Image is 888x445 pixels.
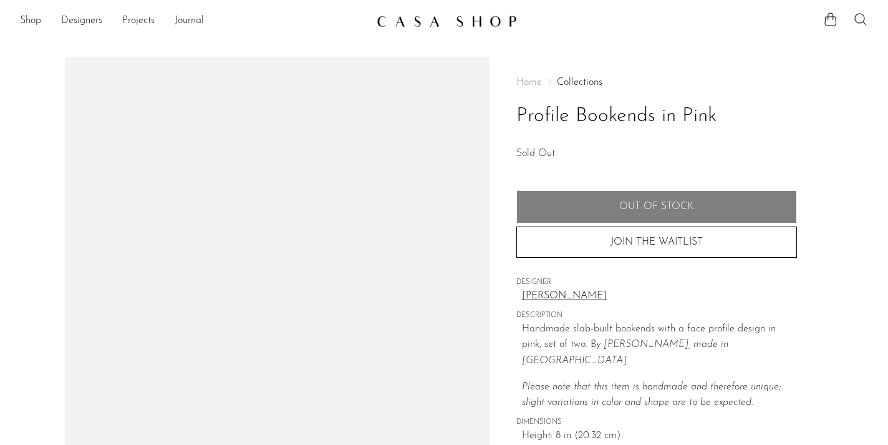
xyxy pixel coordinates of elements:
[516,310,797,321] span: DESCRIPTION
[175,13,204,29] a: Journal
[122,13,155,29] a: Projects
[522,340,728,366] em: y [PERSON_NAME], made in [GEOGRAPHIC_DATA].
[516,190,797,223] button: Add to cart
[516,100,797,132] h1: Profile Bookends in Pink
[516,227,797,258] button: JOIN THE WAITLIST
[619,201,693,213] span: Out of stock
[522,288,797,305] a: [PERSON_NAME]
[557,77,602,87] a: Collections
[20,11,367,32] ul: NEW HEADER MENU
[516,77,797,87] nav: Breadcrumbs
[522,382,781,408] em: Please note that this item is handmade and therefore unique; slight variations in color and shape...
[522,428,797,444] span: Height: 8 in (20.32 cm)
[61,13,102,29] a: Designers
[516,417,797,428] span: DIMENSIONS
[20,13,41,29] a: Shop
[516,277,797,288] span: DESIGNER
[516,149,555,159] span: Sold Out
[20,11,367,32] nav: Desktop navigation
[516,77,542,87] span: Home
[522,321,797,369] p: Handmade slab-built bookends with a face profile design in pink, set of two. B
